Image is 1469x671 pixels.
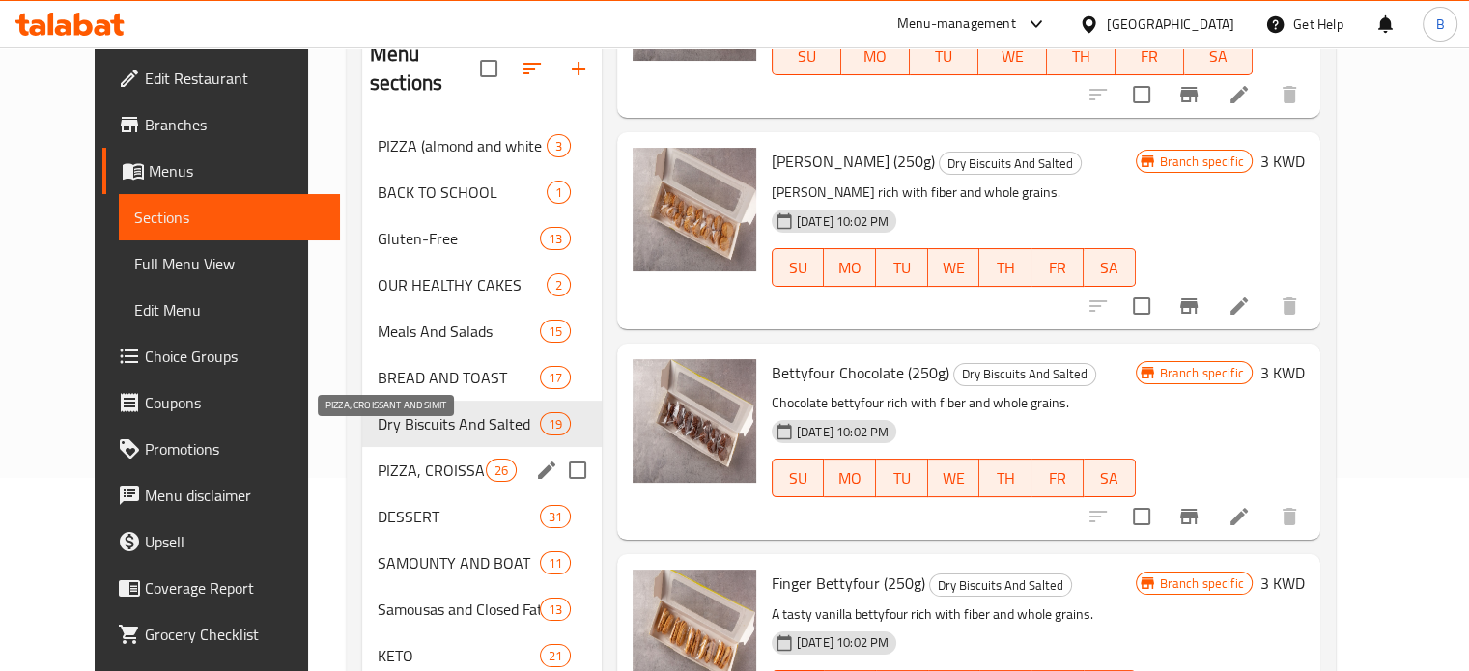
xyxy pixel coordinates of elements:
span: Coverage Report [145,576,325,600]
button: FR [1116,37,1184,75]
span: Grocery Checklist [145,623,325,646]
span: 2 [548,276,570,294]
div: OUR HEALTHY CAKES2 [362,262,602,308]
div: PIZZA (almond and white rice dough)3 [362,123,602,169]
span: FR [1123,42,1176,70]
span: SAMOUNTY AND BOAT [378,551,540,574]
span: TU [918,42,971,70]
span: TU [884,254,920,282]
div: SAMOUNTY AND BOAT11 [362,540,602,586]
a: Coupons [102,379,340,426]
button: MO [824,459,876,497]
button: SA [1184,37,1253,75]
a: Full Menu View [119,240,340,287]
button: Branch-specific-item [1166,283,1212,329]
div: PIZZA, CROISSANT AND SIMIT26edit [362,447,602,493]
span: Finger Bettyfour (250g) [772,569,925,598]
div: items [540,505,571,528]
div: Dry Biscuits And Salted [953,363,1096,386]
img: Bettyfour Vanilla (250g) [633,148,756,271]
div: Dry Biscuits And Salted [939,152,1082,175]
span: Select to update [1121,286,1162,326]
span: 19 [541,415,570,433]
span: 11 [541,554,570,573]
button: SU [772,37,841,75]
div: items [540,227,571,250]
div: Gluten-Free13 [362,215,602,262]
button: MO [841,37,910,75]
a: Menu disclaimer [102,472,340,518]
div: [GEOGRAPHIC_DATA] [1107,14,1234,35]
h6: 3 KWD [1260,359,1305,386]
span: MO [832,254,868,282]
a: Promotions [102,426,340,472]
span: OUR HEALTHY CAKES [378,273,547,296]
span: KETO [378,644,540,667]
span: SA [1192,42,1245,70]
button: SU [772,459,825,497]
div: items [547,273,571,296]
button: WE [978,37,1047,75]
button: TU [910,37,978,75]
div: Dry Biscuits And Salted19 [362,401,602,447]
span: Dry Biscuits And Salted [954,363,1095,385]
span: BREAD AND TOAST [378,366,540,389]
span: WE [986,42,1039,70]
a: Edit menu item [1228,294,1251,318]
button: Branch-specific-item [1166,493,1212,540]
span: Samousas and Closed Fatayer [378,598,540,621]
button: SU [772,248,825,287]
button: FR [1031,459,1084,497]
a: Edit Restaurant [102,55,340,101]
div: items [540,551,571,574]
button: TH [1047,37,1116,75]
button: edit [532,456,561,485]
a: Branches [102,101,340,148]
span: Edit Restaurant [145,67,325,90]
span: Branch specific [1152,153,1252,171]
span: SA [1091,254,1128,282]
span: SU [780,464,817,492]
h2: Menu sections [370,40,480,98]
button: MO [824,248,876,287]
span: MO [832,464,868,492]
div: PIZZA (almond and white rice dough) [378,134,547,157]
span: 26 [487,461,516,480]
div: items [540,412,571,435]
span: 15 [541,322,570,341]
a: Grocery Checklist [102,611,340,657]
button: TU [876,248,928,287]
span: PIZZA, CROISSANT AND SIMIT [378,459,486,482]
p: [PERSON_NAME] rich with fiber and whole grains. [772,181,1136,205]
span: TH [1055,42,1108,70]
span: 17 [541,369,570,387]
span: Dry Biscuits And Salted [378,412,540,435]
button: delete [1266,71,1313,118]
div: Menu-management [897,13,1016,36]
span: [DATE] 10:02 PM [789,212,896,231]
span: Promotions [145,437,325,461]
button: delete [1266,283,1313,329]
span: TU [884,464,920,492]
h6: 3 KWD [1260,570,1305,597]
span: FR [1039,254,1076,282]
div: Meals And Salads [378,320,540,343]
p: Chocolate bettyfour rich with fiber and whole grains. [772,391,1136,415]
a: Upsell [102,518,340,565]
button: TU [876,459,928,497]
a: Coverage Report [102,565,340,611]
span: SU [780,254,817,282]
span: Select to update [1121,496,1162,537]
span: [PERSON_NAME] (250g) [772,147,935,176]
span: Gluten-Free [378,227,540,250]
span: WE [936,464,973,492]
span: DESSERT [378,505,540,528]
div: BACK TO SCHOOL [378,181,547,204]
span: 3 [548,137,570,155]
a: Menus [102,148,340,194]
span: 13 [541,230,570,248]
p: A tasty vanilla bettyfour rich with fiber and whole grains. [772,602,1136,627]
